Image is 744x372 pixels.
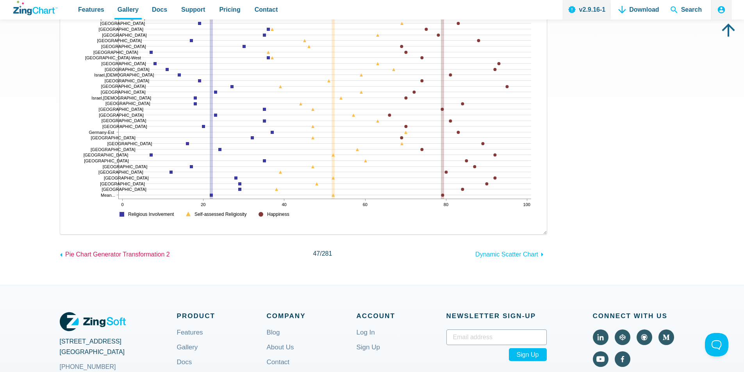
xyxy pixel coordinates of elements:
span: Pie Chart Generator Transformation 2 [65,251,170,258]
a: Visit ZingChart on CodePen (external). [615,329,630,345]
a: Visit ZingChart on Medium (external). [658,329,674,345]
iframe: Toggle Customer Support [705,333,728,356]
span: Newsletter Sign‑up [446,310,547,322]
a: Log In [357,329,375,348]
a: Features [177,329,203,348]
a: Sign Up [357,344,380,363]
span: Product [177,310,267,322]
span: Connect With Us [593,310,685,322]
a: Dynamic Scatter Chart [475,247,547,260]
a: ZingChart Logo. Click to return to the homepage [13,1,57,15]
a: Blog [267,329,280,348]
span: Features [78,4,104,15]
span: Pricing [219,4,240,15]
span: Gallery [118,4,139,15]
span: Contact [255,4,278,15]
a: About Us [267,344,294,363]
a: Gallery [177,344,198,363]
span: Sign Up [509,348,547,361]
span: Company [267,310,357,322]
a: ZingSoft Logo. Click to visit the ZingSoft site (external). [60,310,126,333]
span: Account [357,310,446,322]
input: Email address [446,329,547,345]
span: / [313,248,332,259]
a: Pie Chart Generator Transformation 2 [60,247,170,260]
a: Visit ZingChart on LinkedIn (external). [593,329,608,345]
span: 281 [322,250,332,257]
span: Dynamic Scatter Chart [475,251,538,258]
span: Support [181,4,205,15]
a: Visit ZingChart on GitHub (external). [637,329,652,345]
span: Docs [152,4,167,15]
a: Visit ZingChart on Facebook (external). [615,351,630,367]
a: Visit ZingChart on YouTube (external). [593,351,608,367]
span: 47 [313,250,320,257]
